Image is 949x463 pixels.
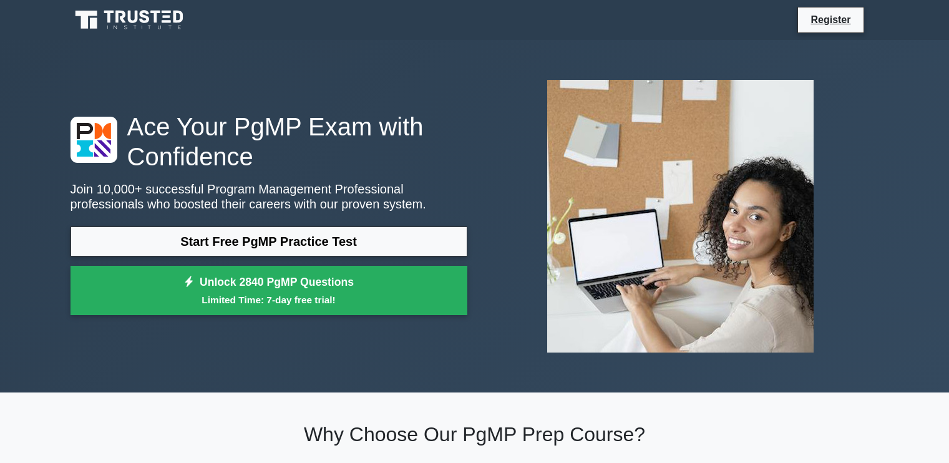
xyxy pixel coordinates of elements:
[86,293,452,307] small: Limited Time: 7-day free trial!
[71,227,467,256] a: Start Free PgMP Practice Test
[71,112,467,172] h1: Ace Your PgMP Exam with Confidence
[71,266,467,316] a: Unlock 2840 PgMP QuestionsLimited Time: 7-day free trial!
[71,182,467,212] p: Join 10,000+ successful Program Management Professional professionals who boosted their careers w...
[71,422,879,446] h2: Why Choose Our PgMP Prep Course?
[803,12,858,27] a: Register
